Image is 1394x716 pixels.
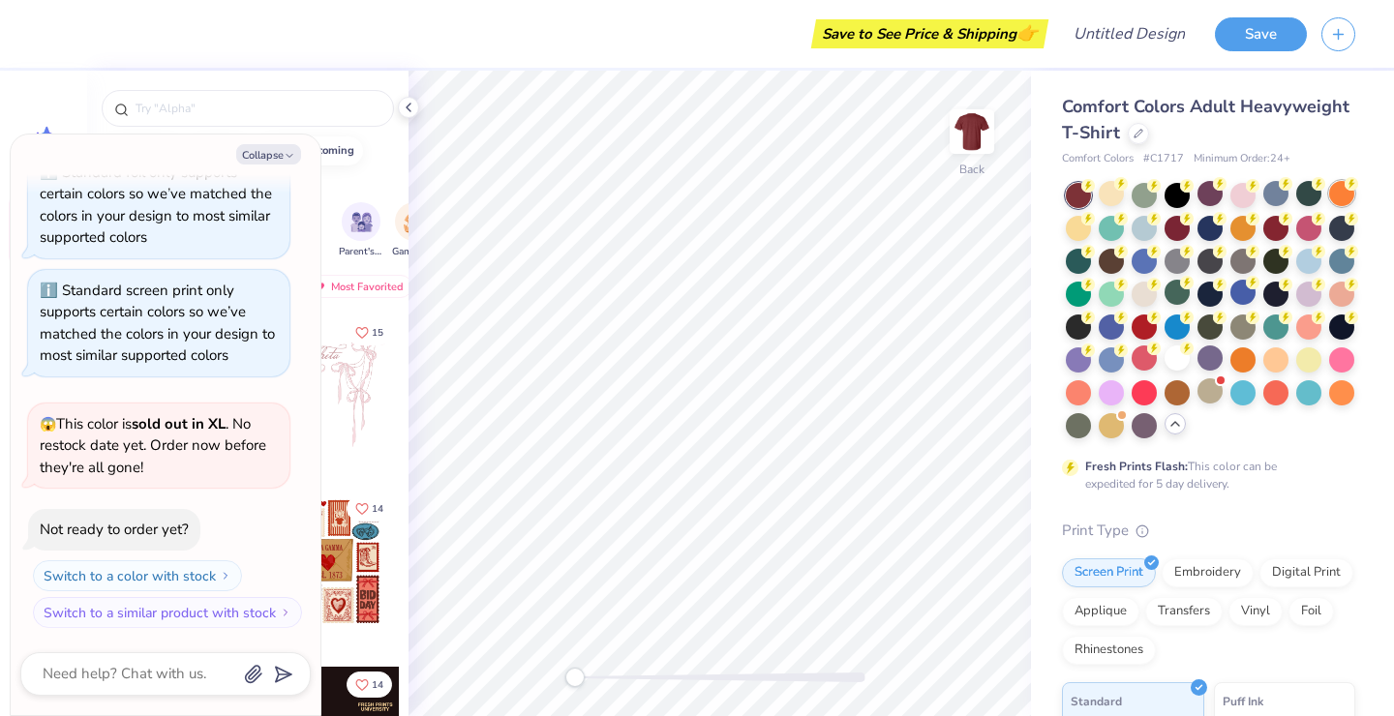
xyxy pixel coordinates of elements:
[33,560,242,591] button: Switch to a color with stock
[132,414,226,433] strong: sold out in XL
[339,202,383,259] button: filter button
[33,597,302,628] button: Switch to a similar product with stock
[404,211,426,233] img: Game Day Image
[1288,597,1334,626] div: Foil
[1085,459,1188,474] strong: Fresh Prints Flash:
[1143,151,1184,167] span: # C1717
[1223,691,1263,711] span: Puff Ink
[339,202,383,259] div: filter for Parent's Weekend
[953,112,991,151] img: Back
[347,495,392,522] button: Like
[40,414,266,477] span: This color is . No restock date yet. Order now before they're all gone!
[392,245,437,259] span: Game Day
[339,245,383,259] span: Parent's Weekend
[220,570,231,582] img: Switch to a color with stock
[372,504,383,514] span: 14
[288,145,354,156] div: homecoming
[236,144,301,164] button: Collapse
[40,281,275,366] div: Standard screen print only supports certain colors so we’ve matched the colors in your design to ...
[40,415,56,433] span: 😱
[1062,151,1134,167] span: Comfort Colors
[350,211,373,233] img: Parent's Weekend Image
[280,607,291,618] img: Switch to a similar product with stock
[1062,597,1139,626] div: Applique
[1259,558,1353,587] div: Digital Print
[347,671,392,698] button: Like
[347,319,392,345] button: Like
[392,202,437,259] button: filter button
[816,19,1044,48] div: Save to See Price & Shipping
[372,680,383,690] span: 14
[392,202,437,259] div: filter for Game Day
[1162,558,1254,587] div: Embroidery
[1062,520,1355,542] div: Print Type
[1071,691,1122,711] span: Standard
[959,161,985,178] div: Back
[1062,95,1349,144] span: Comfort Colors Adult Heavyweight T-Shirt
[1085,458,1323,492] div: This color can be expedited for 5 day delivery.
[1145,597,1223,626] div: Transfers
[1194,151,1290,167] span: Minimum Order: 24 +
[565,668,585,687] div: Accessibility label
[1058,15,1200,53] input: Untitled Design
[1062,636,1156,665] div: Rhinestones
[372,328,383,338] span: 15
[1062,558,1156,587] div: Screen Print
[1228,597,1283,626] div: Vinyl
[40,520,189,539] div: Not ready to order yet?
[303,275,412,298] div: Most Favorited
[134,99,381,118] input: Try "Alpha"
[1016,21,1038,45] span: 👉
[1215,17,1307,51] button: Save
